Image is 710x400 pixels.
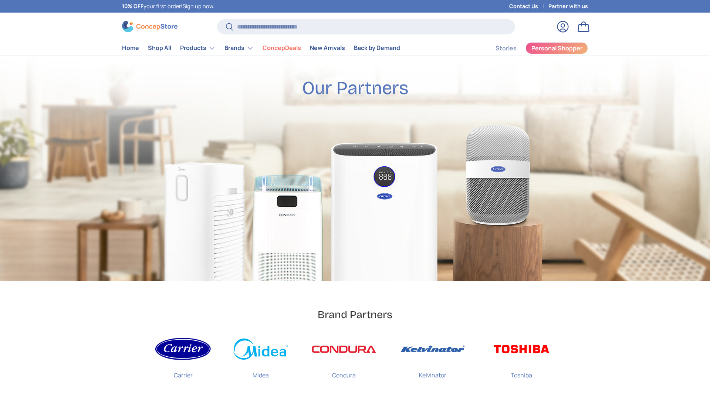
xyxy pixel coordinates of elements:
[332,365,356,380] p: Condura
[180,41,216,56] a: Products
[176,41,220,56] summary: Products
[496,41,517,56] a: Stories
[122,41,139,55] a: Home
[220,41,258,56] summary: Brands
[263,41,301,55] a: ConcepDeals
[318,308,392,321] h2: Brand Partners
[399,333,466,386] a: Kelvinator
[122,21,177,32] img: ConcepStore
[224,41,254,56] a: Brands
[310,41,345,55] a: New Arrivals
[354,41,400,55] a: Back by Demand
[253,365,269,380] p: Midea
[525,42,588,54] a: Personal Shopper
[511,365,532,380] p: Toshiba
[183,3,213,10] a: Sign up now
[148,41,171,55] a: Shop All
[122,41,400,56] nav: Primary
[478,41,588,56] nav: Secondary
[122,2,214,10] p: your first order! .
[155,333,211,386] a: Carrier
[488,333,555,386] a: Toshiba
[509,2,548,10] a: Contact Us
[122,3,143,10] strong: 10% OFF
[311,333,377,386] a: Condura
[531,45,582,51] span: Personal Shopper
[302,77,408,100] h2: Our Partners
[419,365,446,380] p: Kelvinator
[233,333,288,386] a: Midea
[548,2,588,10] a: Partner with us
[174,365,193,380] p: Carrier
